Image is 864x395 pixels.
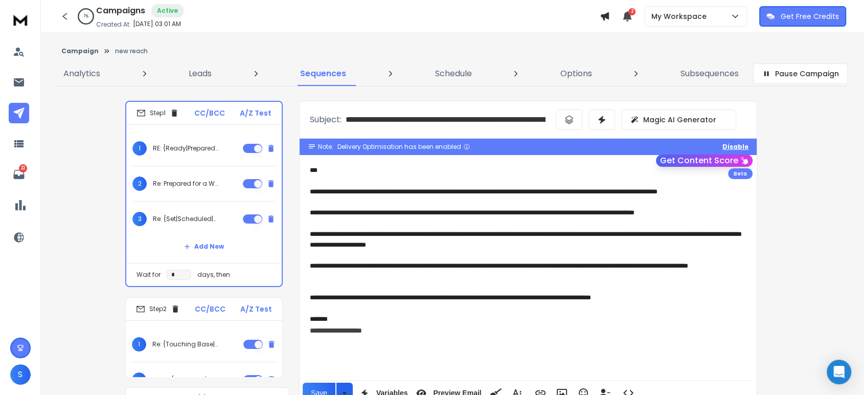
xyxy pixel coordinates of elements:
p: Created At: [96,20,131,29]
div: Delivery Optimisation has been enabled [337,143,470,151]
p: Leads [189,68,212,80]
span: Note: [318,143,333,151]
div: Beta [728,168,753,179]
p: Re: {Touching Base|Following Up|Checking In} on Web Design Update [152,340,218,348]
img: logo [10,10,31,29]
p: Schedule [435,68,472,80]
a: Schedule [429,61,478,86]
a: 22 [9,164,29,185]
p: CC/BCC [195,304,225,314]
button: Get Content Score [656,155,753,167]
a: Subsequences [674,61,745,86]
p: 1 % [84,13,88,19]
p: new reach [115,47,148,55]
div: Step 2 [136,304,180,314]
button: S [10,364,31,385]
span: 1 [132,141,147,156]
p: days, then [197,271,230,279]
button: Campaign [61,47,99,55]
button: Magic AI Generator [621,109,736,130]
p: Get Free Credits [781,11,839,21]
button: Add New [176,236,232,257]
p: [DATE] 03:01 AM [133,20,181,28]
div: Open Intercom Messenger [827,360,851,384]
p: My Workspace [651,11,711,21]
p: Magic AI Generator [643,115,716,125]
p: Quick {Follow-Up|Check-In}: Your Website Redesign [152,376,218,384]
p: Options [560,68,592,80]
p: A/Z Test [240,108,271,118]
p: CC/BCC [194,108,225,118]
a: Sequences [294,61,352,86]
li: Step1CC/BCCA/Z Test1RE: {Ready|Prepared|Set} for a {Website|Webpage} {Upgrade|Revamp|Refresh} in ... [125,101,283,287]
a: Analytics [57,61,106,86]
span: 2 [132,177,147,191]
span: 1 [132,337,146,352]
div: Active [151,4,184,17]
p: Analytics [63,68,100,80]
p: Sequences [300,68,346,80]
a: Options [554,61,598,86]
a: Leads [183,61,218,86]
div: Step 1 [137,108,179,118]
button: Disable [722,143,748,151]
p: Subject: [310,114,342,126]
button: Pause Campaign [753,63,848,84]
h1: Campaigns [96,5,145,17]
p: Re: Prepared for a Website {Upgrade|Refresh|Revamp} {in [DATE]|this Year|Next Year}? [153,180,218,188]
p: Wait for [137,271,161,279]
span: 2 [132,372,146,387]
p: A/Z Test [240,304,272,314]
span: 3 [132,212,147,226]
p: Re: {Set|Scheduled|Planned} for a Website Redesign in [DATE]? [153,215,218,223]
p: RE: {Ready|Prepared|Set} for a {Website|Webpage} {Upgrade|Revamp|Refresh} in [DATE]? [153,144,218,152]
p: 22 [19,164,27,172]
p: Subsequences [680,68,739,80]
span: 2 [628,8,635,15]
button: Get Free Credits [759,6,846,27]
